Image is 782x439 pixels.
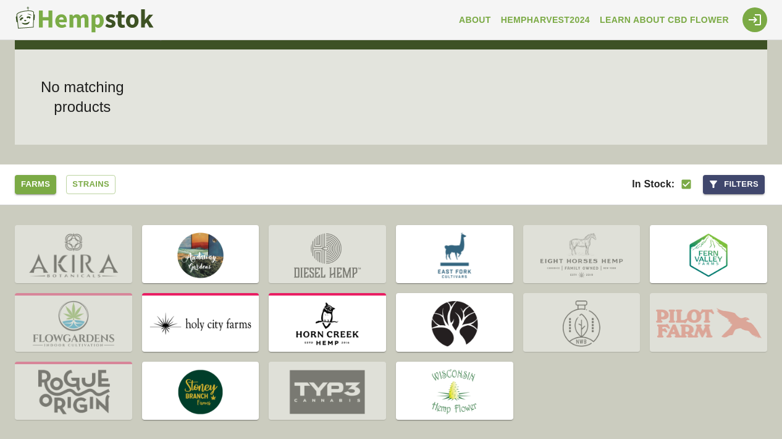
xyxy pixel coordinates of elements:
[15,364,132,420] img: Rouge Origin
[454,9,496,32] a: About
[396,364,513,420] img: Wisconsin Hemp Flower
[396,228,513,283] img: East Fork Cultivars
[523,296,641,351] img: Never Winter Botanicals
[15,175,56,194] a: Farms
[496,9,595,32] a: HempHarvest2024
[269,296,386,351] img: Horn Creek Hemp
[15,228,132,283] img: Akira Botanicals
[142,296,259,351] img: Holy City Farms
[28,77,137,117] h1: No matching products
[269,364,386,420] img: Typ3 Cannabis
[142,364,259,420] img: Stoney Branch Farms
[703,175,765,194] button: Filters
[15,296,132,351] img: FlowGardens
[595,9,734,32] a: Learn About CBD Flower
[632,178,675,189] span: In Stock:
[142,228,259,283] img: Andaway Gardens
[269,228,386,284] img: Diesel Hemp
[396,296,513,351] img: Lost Oak Farms
[742,7,767,32] div: Login
[66,175,116,194] a: Strains
[650,228,767,283] img: Fern Valley Farms
[15,6,154,33] img: Hempstok Logo
[650,296,767,351] img: Pilot Farm
[15,6,159,33] a: Hempstok Logo
[523,228,641,283] img: Eight Horses Hemp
